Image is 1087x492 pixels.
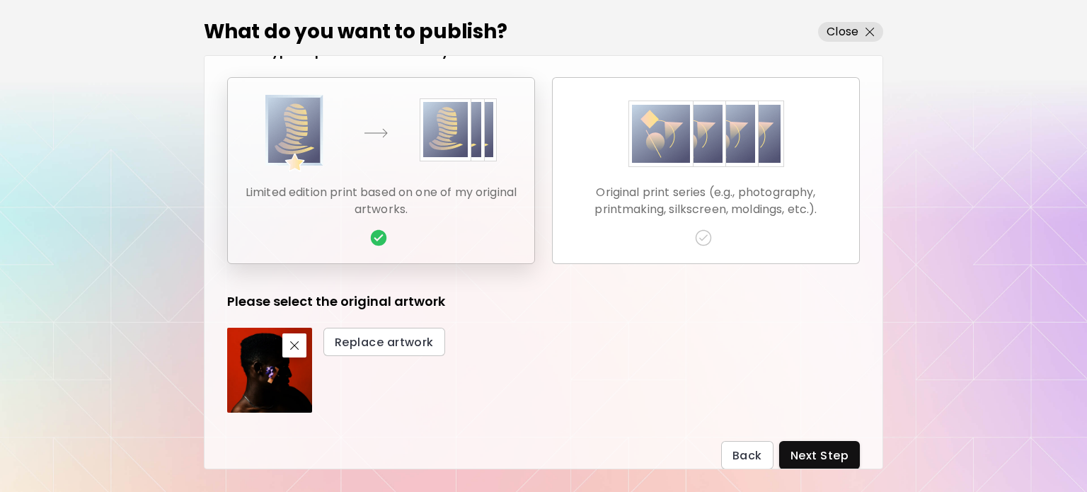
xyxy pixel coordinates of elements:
[732,448,762,463] span: Back
[265,95,497,173] img: Original Artwork
[628,95,784,173] img: Original Prints Series
[239,184,523,218] p: Limited edition print based on one of my original artworks.
[282,333,306,357] button: delete
[290,341,299,350] img: delete
[552,77,860,264] button: Original Prints SeriesOriginal print series (e.g., photography, printmaking, silkscreen, moldings...
[323,328,445,356] button: Replace artwork
[721,441,773,469] button: Back
[790,448,849,463] span: Next Step
[564,184,848,218] p: Original print series (e.g., photography, printmaking, silkscreen, moldings, etc.).
[370,229,387,246] img: checkmark
[227,292,445,311] h5: Please select the original artwork
[335,335,434,350] span: Replace artwork
[779,441,860,469] button: Next Step
[227,77,535,264] button: Original ArtworkLimited edition print based on one of my original artworks.checkmark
